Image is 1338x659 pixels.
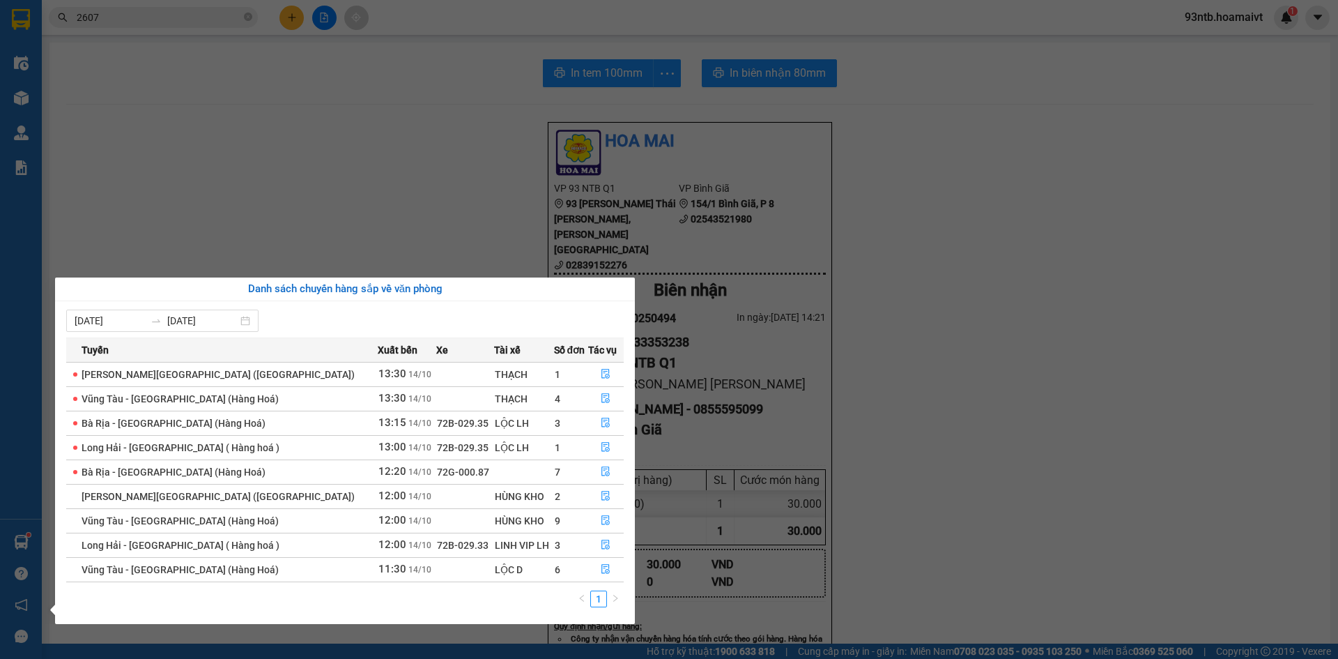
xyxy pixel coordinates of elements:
div: Danh sách chuyến hàng sắp về văn phòng [66,281,624,298]
span: environment [7,77,17,87]
li: Hoa Mai [7,7,202,33]
span: 14/10 [408,443,431,453]
span: Tác vụ [588,342,617,358]
span: 2 [555,491,560,502]
button: file-done [589,437,624,459]
img: logo.jpg [7,7,56,56]
span: 12:00 [378,490,406,502]
span: 6 [555,564,560,575]
b: 154/1 Bình Giã, P 8 [96,77,184,103]
span: Long Hải - [GEOGRAPHIC_DATA] ( Hàng hoá ) [82,540,279,551]
span: file-done [601,515,610,527]
span: [PERSON_NAME][GEOGRAPHIC_DATA] ([GEOGRAPHIC_DATA]) [82,369,355,380]
button: file-done [589,363,624,386]
button: file-done [589,534,624,556]
span: 1 [555,369,560,380]
span: file-done [601,369,610,380]
span: 9 [555,515,560,527]
div: HÙNG KHO [495,513,553,529]
span: 14/10 [408,516,431,526]
span: left [578,594,586,603]
span: 13:30 [378,392,406,404]
span: Bà Rịa - [GEOGRAPHIC_DATA] (Hàng Hoá) [82,418,266,429]
span: Vũng Tàu - [GEOGRAPHIC_DATA] (Hàng Hoá) [82,515,279,527]
span: file-done [601,418,610,429]
span: 3 [555,418,560,429]
span: Bà Rịa - [GEOGRAPHIC_DATA] (Hàng Hoá) [82,467,266,478]
span: Xuất bến [378,342,417,358]
div: LỘC D [495,562,553,577]
span: Tuyến [82,342,109,358]
span: file-done [601,540,610,551]
div: THẠCH [495,391,553,407]
span: Tài xế [494,342,521,358]
span: 14/10 [408,394,431,404]
span: Long Hải - [GEOGRAPHIC_DATA] ( Hàng hoá ) [82,442,279,453]
span: file-done [601,442,610,453]
button: file-done [589,388,624,410]
span: swap-right [151,315,162,326]
span: 72B-029.35 [437,418,489,429]
span: 12:00 [378,514,406,527]
span: file-done [601,467,610,478]
button: right [607,591,624,607]
span: Số đơn [554,342,585,358]
span: Vũng Tàu - [GEOGRAPHIC_DATA] (Hàng Hoá) [82,564,279,575]
div: LINH VIP LH [495,538,553,553]
button: file-done [589,461,624,483]
li: Previous Page [574,591,590,607]
span: 3 [555,540,560,551]
input: Đến ngày [167,313,238,328]
span: file-done [601,564,610,575]
span: 7 [555,467,560,478]
span: right [611,594,620,603]
span: 1 [555,442,560,453]
input: Từ ngày [75,313,145,328]
li: VP 93 NTB Q1 [7,59,96,75]
span: 13:30 [378,368,406,380]
span: Vũng Tàu - [GEOGRAPHIC_DATA] (Hàng Hoá) [82,393,279,404]
button: file-done [589,510,624,532]
div: LỘC LH [495,440,553,455]
span: environment [96,77,106,87]
div: HÙNG KHO [495,489,553,504]
li: VP Bình Giã [96,59,185,75]
span: 14/10 [408,492,431,501]
span: 11:30 [378,563,406,575]
li: Next Page [607,591,624,607]
span: 13:15 [378,416,406,429]
span: 72B-029.35 [437,442,489,453]
div: LỘC LH [495,416,553,431]
span: 14/10 [408,540,431,550]
span: 12:00 [378,538,406,551]
li: 1 [590,591,607,607]
span: 14/10 [408,467,431,477]
span: file-done [601,393,610,404]
span: Xe [436,342,448,358]
button: file-done [589,559,624,581]
div: THẠCH [495,367,553,382]
span: 13:00 [378,441,406,453]
span: 12:20 [378,465,406,478]
button: left [574,591,590,607]
span: [PERSON_NAME][GEOGRAPHIC_DATA] ([GEOGRAPHIC_DATA]) [82,491,355,502]
span: to [151,315,162,326]
span: 4 [555,393,560,404]
span: 14/10 [408,565,431,575]
span: 14/10 [408,370,431,379]
button: file-done [589,485,624,508]
span: 72G-000.87 [437,467,489,478]
span: 14/10 [408,418,431,428]
span: file-done [601,491,610,502]
button: file-done [589,412,624,434]
span: 72B-029.33 [437,540,489,551]
a: 1 [591,591,606,607]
